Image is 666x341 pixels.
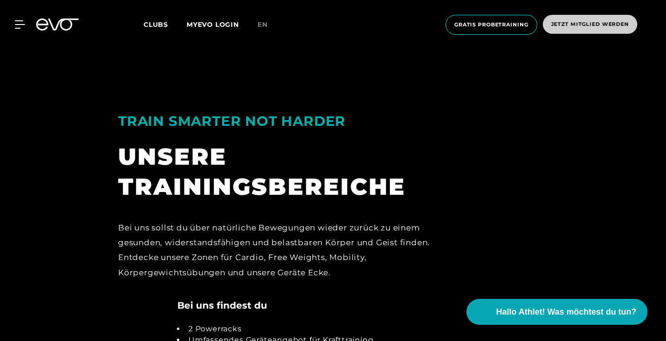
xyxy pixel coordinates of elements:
[466,299,647,325] button: Hallo Athlet! Was möchtest du tun?
[443,15,540,35] a: Gratis Probetraining
[144,20,168,29] span: Clubs
[454,21,528,29] span: Gratis Probetraining
[118,113,346,129] strong: TRAIN SMARTER NOT HARDER
[258,19,279,30] a: en
[118,142,437,202] div: UNSERE TRAININGSBEREICHE
[258,20,268,29] span: en
[187,20,239,29] a: MYEVO LOGIN
[496,306,636,318] span: Hallo Athlet! Was möchtest du tun?
[177,298,267,312] h4: Bei uns findest du
[540,15,640,35] a: Jetzt Mitglied werden
[185,323,416,335] li: 2 Powerracks
[551,20,629,28] span: Jetzt Mitglied werden
[118,220,437,280] div: Bei uns sollst du über natürliche Bewegungen wieder zurück zu einem gesunden, widerstandsfähigen ...
[144,20,187,29] a: Clubs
